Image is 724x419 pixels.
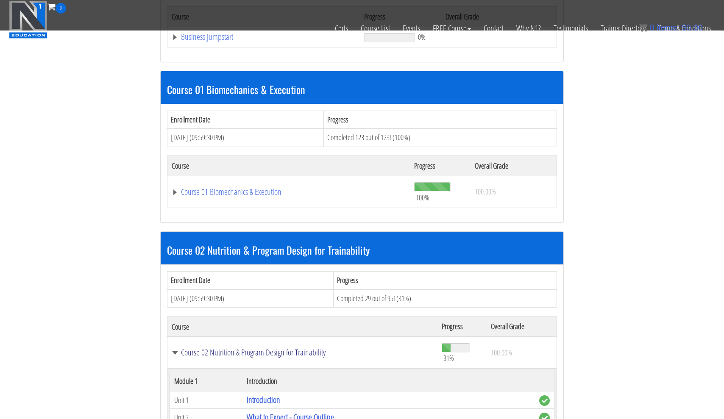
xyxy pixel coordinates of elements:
th: Introduction [242,371,535,391]
td: 100.00% [471,176,557,208]
img: n1-education [9,0,47,39]
span: items: [657,23,679,32]
h3: Course 02 Nutrition & Program Design for Trainability [167,244,557,255]
th: Overall Grade [487,316,557,337]
a: Contact [477,14,510,43]
span: 31% [443,353,454,363]
span: $ [682,23,686,32]
td: Completed 123 out of 123! (100%) [324,129,557,147]
bdi: 0.00 [682,23,703,32]
a: Terms & Conditions [652,14,717,43]
th: Progress [410,155,471,176]
span: 0 [649,23,654,32]
span: 100% [416,193,429,202]
a: Course 01 Biomechanics & Execution [172,188,406,196]
img: icon11.png [639,23,647,32]
a: FREE Course [426,14,477,43]
a: Trainer Directory [594,14,652,43]
span: 0 [56,3,66,14]
a: 0 items: $0.00 [639,23,703,32]
span: complete [539,395,550,406]
th: Progress [437,316,487,337]
th: Module 1 [170,371,242,391]
th: Enrollment Date [167,271,334,289]
th: Course [167,155,410,176]
td: 100.00% [487,337,557,369]
th: Enrollment Date [167,111,324,129]
h3: Course 01 Biomechanics & Execution [167,84,557,95]
a: Introduction [247,394,280,405]
td: Completed 29 out of 95! (31%) [334,289,557,308]
td: [DATE] (09:59:30 PM) [167,289,334,308]
th: Course [167,316,437,337]
a: Events [396,14,426,43]
a: Why N1? [510,14,547,43]
td: [DATE] (09:59:30 PM) [167,129,324,147]
th: Progress [334,271,557,289]
a: Course List [354,14,396,43]
th: Progress [324,111,557,129]
a: 0 [47,1,66,12]
a: Certs [329,14,354,43]
td: Unit 1 [170,391,242,409]
a: Testimonials [547,14,594,43]
a: Course 02 Nutrition & Program Design for Trainability [172,348,433,357]
th: Overall Grade [471,155,557,176]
